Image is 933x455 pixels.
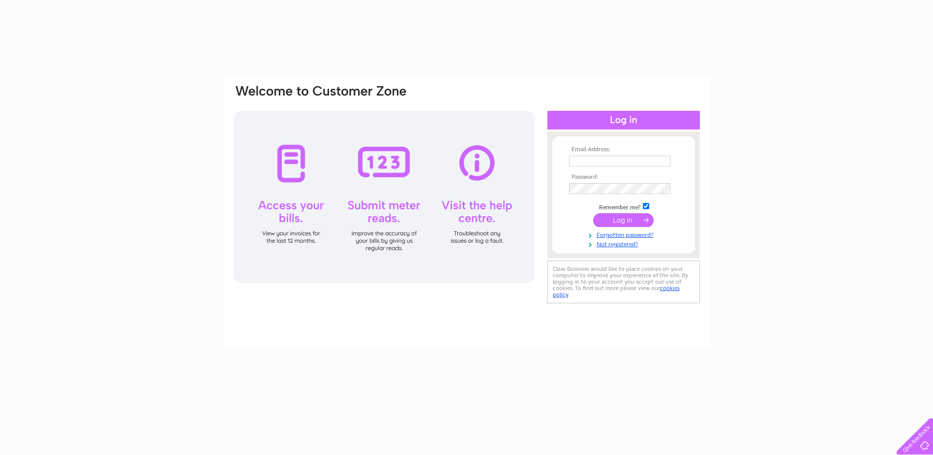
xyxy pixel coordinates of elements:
[567,201,681,211] td: Remember me?
[567,174,681,181] th: Password:
[569,229,681,239] a: Forgotten password?
[569,239,681,248] a: Not registered?
[553,285,680,298] a: cookies policy
[547,260,700,303] div: Clear Business would like to place cookies on your computer to improve your experience of the sit...
[567,146,681,153] th: Email Address:
[593,213,654,227] input: Submit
